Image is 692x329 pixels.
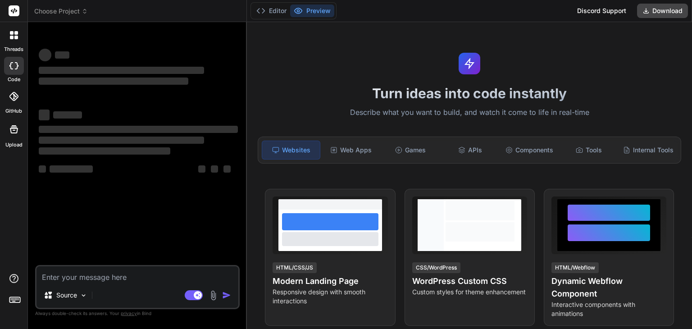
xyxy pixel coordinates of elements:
label: threads [4,46,23,53]
div: CSS/WordPress [412,262,460,273]
p: Describe what you want to build, and watch it come to life in real-time [252,107,687,119]
button: Download [637,4,688,18]
p: Custom styles for theme enhancement [412,288,527,297]
div: Internal Tools [619,141,677,160]
h4: Modern Landing Page [273,275,387,288]
label: code [8,76,20,83]
img: attachment [208,290,219,301]
div: HTML/Webflow [551,262,599,273]
div: Games [382,141,439,160]
span: ‌ [55,51,69,59]
label: Upload [5,141,23,149]
img: icon [222,291,231,300]
div: Websites [262,141,320,160]
div: Discord Support [572,4,632,18]
h4: Dynamic Webflow Component [551,275,666,300]
label: GitHub [5,107,22,115]
h4: WordPress Custom CSS [412,275,527,288]
span: ‌ [39,137,204,144]
span: ‌ [198,165,205,173]
span: ‌ [39,165,46,173]
span: ‌ [39,147,170,155]
span: ‌ [39,78,188,85]
img: Pick Models [80,292,87,299]
div: Web Apps [322,141,380,160]
span: ‌ [39,110,50,120]
span: ‌ [39,49,51,61]
span: ‌ [211,165,218,173]
button: Preview [290,5,334,17]
div: Components [501,141,558,160]
span: ‌ [50,165,93,173]
div: APIs [441,141,499,160]
button: Editor [253,5,290,17]
h1: Turn ideas into code instantly [252,85,687,101]
span: ‌ [39,67,204,74]
div: Tools [560,141,618,160]
span: privacy [121,311,137,316]
p: Always double-check its answers. Your in Bind [35,309,240,318]
span: Choose Project [34,7,88,16]
span: ‌ [39,126,238,133]
div: HTML/CSS/JS [273,262,317,273]
p: Source [56,291,77,300]
p: Interactive components with animations [551,300,666,318]
span: ‌ [223,165,231,173]
span: ‌ [53,111,82,119]
p: Responsive design with smooth interactions [273,288,387,306]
